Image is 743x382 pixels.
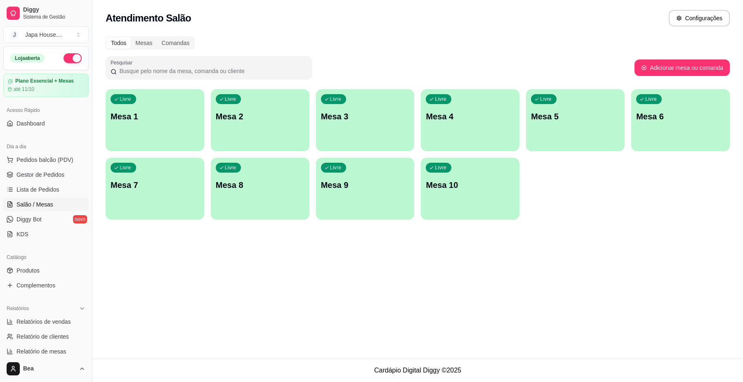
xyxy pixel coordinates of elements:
p: Mesa 7 [111,179,199,191]
p: Livre [435,96,446,102]
a: Gestor de Pedidos [3,168,89,181]
a: DiggySistema de Gestão [3,3,89,23]
p: Livre [120,96,131,102]
p: Mesa 10 [426,179,514,191]
span: Relatórios de vendas [17,318,71,326]
a: Relatório de mesas [3,345,89,358]
p: Livre [435,164,446,171]
p: Livre [225,164,236,171]
span: Sistema de Gestão [23,14,85,20]
div: Mesas [131,37,157,49]
p: Mesa 9 [321,179,410,191]
div: Loja aberta [10,54,45,63]
label: Pesquisar [111,59,135,66]
div: Comandas [157,37,194,49]
div: Acesso Rápido [3,104,89,117]
p: Livre [120,164,131,171]
article: Plano Essencial + Mesas [15,78,74,84]
div: Dia a dia [3,140,89,153]
button: LivreMesa 4 [421,89,519,151]
a: Relatórios de vendas [3,315,89,328]
div: Todos [106,37,131,49]
button: LivreMesa 7 [106,158,204,220]
span: Bea [23,365,75,373]
span: Relatórios [7,305,29,312]
p: Mesa 2 [216,111,304,122]
article: até 11/10 [14,86,34,93]
button: Alterar Status [64,53,82,63]
a: Produtos [3,264,89,277]
button: Pedidos balcão (PDV) [3,153,89,166]
a: Lista de Pedidos [3,183,89,196]
footer: Cardápio Digital Diggy © 2025 [92,358,743,382]
p: Mesa 8 [216,179,304,191]
span: Salão / Mesas [17,200,53,209]
p: Mesa 5 [531,111,620,122]
span: Lista de Pedidos [17,185,59,194]
span: Relatório de clientes [17,332,69,341]
span: Gestor de Pedidos [17,171,64,179]
p: Livre [225,96,236,102]
a: Diggy Botnovo [3,213,89,226]
button: LivreMesa 1 [106,89,204,151]
span: Relatório de mesas [17,347,66,356]
button: LivreMesa 10 [421,158,519,220]
p: Mesa 3 [321,111,410,122]
button: Select a team [3,26,89,43]
a: Relatório de clientes [3,330,89,343]
span: J [10,31,19,39]
button: Bea [3,359,89,379]
span: Complementos [17,281,55,289]
p: Livre [540,96,552,102]
a: KDS [3,228,89,241]
a: Complementos [3,279,89,292]
span: Diggy [23,6,85,14]
button: LivreMesa 6 [631,89,730,151]
p: Mesa 1 [111,111,199,122]
p: Mesa 4 [426,111,514,122]
span: Pedidos balcão (PDV) [17,156,73,164]
button: LivreMesa 2 [211,89,309,151]
span: Produtos [17,266,40,275]
p: Mesa 6 [636,111,725,122]
button: Configurações [669,10,730,26]
p: Livre [330,164,342,171]
button: LivreMesa 5 [526,89,625,151]
span: Diggy Bot [17,215,42,223]
button: LivreMesa 3 [316,89,415,151]
span: Dashboard [17,119,45,128]
p: Livre [330,96,342,102]
h2: Atendimento Salão [106,12,191,25]
div: Japa House. ... [25,31,62,39]
a: Plano Essencial + Mesasaté 11/10 [3,74,89,97]
a: Salão / Mesas [3,198,89,211]
div: Catálogo [3,251,89,264]
button: Adicionar mesa ou comanda [634,59,730,76]
p: Livre [645,96,657,102]
button: LivreMesa 8 [211,158,309,220]
span: KDS [17,230,28,238]
button: LivreMesa 9 [316,158,415,220]
a: Dashboard [3,117,89,130]
input: Pesquisar [117,67,307,75]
